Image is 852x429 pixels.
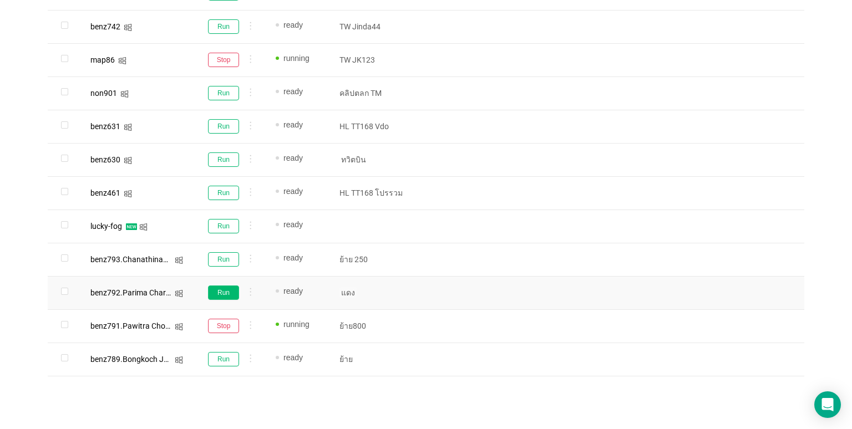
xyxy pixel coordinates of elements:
[208,352,239,366] button: Run
[90,122,120,130] div: benz631
[208,252,239,267] button: Run
[120,90,129,98] i: icon: windows
[90,23,120,30] div: benz742
[283,253,303,262] span: ready
[124,190,132,198] i: icon: windows
[90,321,197,330] span: benz791.Pawitra Chotawanich
[208,86,239,100] button: Run
[208,53,239,67] button: Stop
[175,256,183,264] i: icon: windows
[208,186,239,200] button: Run
[208,152,239,167] button: Run
[339,121,420,132] p: HL TT168 Vdo
[208,285,239,300] button: Run
[283,287,303,295] span: ready
[283,54,310,63] span: running
[339,287,357,298] span: แดง
[283,187,303,196] span: ready
[283,320,310,329] span: running
[339,154,368,165] span: ทวิตบิน
[90,89,117,97] div: non901
[90,222,122,230] div: lucky-fog
[208,319,239,333] button: Stop
[208,19,239,34] button: Run
[283,21,303,29] span: ready
[118,57,126,65] i: icon: windows
[175,356,183,364] i: icon: windows
[339,354,420,365] p: ย้าย
[208,219,239,233] button: Run
[90,355,200,364] span: benz789.Bongkoch Jantarasab
[339,254,420,265] p: ย้าย 250
[175,289,183,298] i: icon: windows
[339,320,420,331] p: ย้าย800
[208,119,239,134] button: Run
[90,156,120,164] div: benz630
[124,123,132,131] i: icon: windows
[283,353,303,362] span: ready
[339,54,420,65] p: TW JK123
[175,323,183,331] i: icon: windows
[90,255,206,264] span: benz793.Chanathinad Natapiwat
[283,220,303,229] span: ready
[124,23,132,32] i: icon: windows
[90,189,120,197] div: benz461
[814,391,841,418] div: Open Intercom Messenger
[90,56,115,64] div: map86
[339,187,420,198] p: HL TT168 โปรรวม
[283,120,303,129] span: ready
[339,21,420,32] p: TW Jinda44
[90,288,187,297] span: benz792.Parima Chartpipak
[283,87,303,96] span: ready
[139,223,148,231] i: icon: windows
[124,156,132,165] i: icon: windows
[339,88,420,99] p: คลิปตลก TM
[283,154,303,162] span: ready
